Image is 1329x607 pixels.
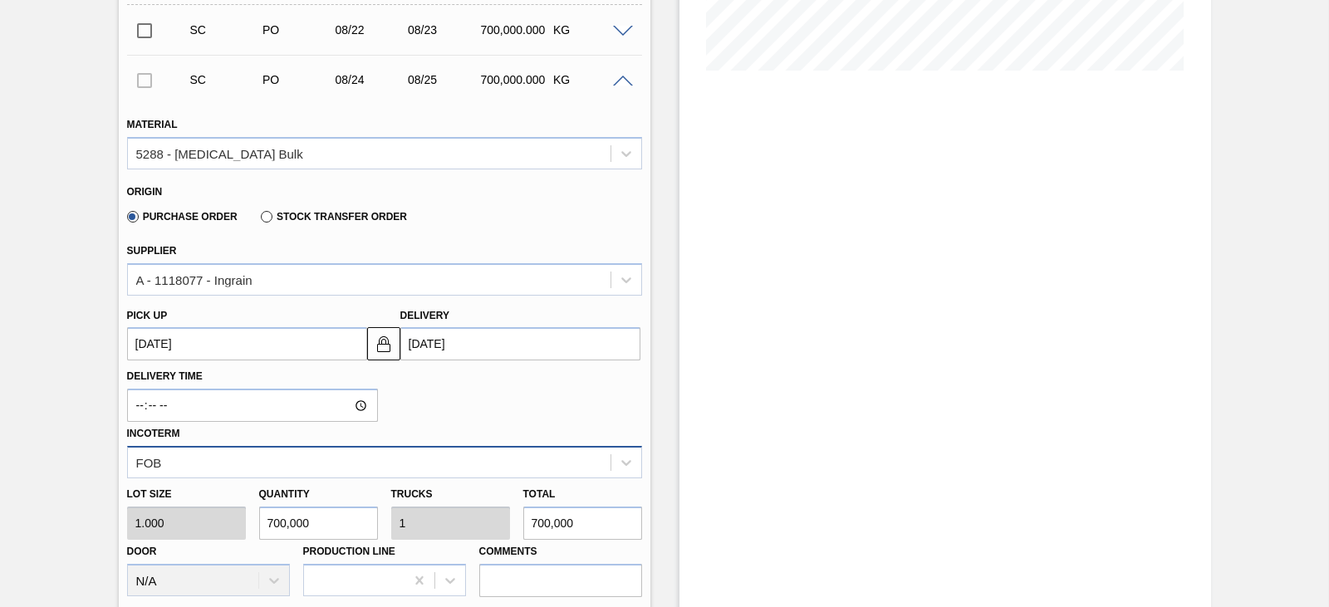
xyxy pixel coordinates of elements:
div: 700,000.000 [477,73,557,86]
label: Supplier [127,245,177,257]
div: 08/24/2025 [331,73,411,86]
img: locked [374,334,394,354]
div: FOB [136,455,162,469]
label: Pick up [127,310,168,321]
button: locked [367,327,400,360]
div: 08/25/2025 [404,73,483,86]
label: Production Line [303,546,395,557]
div: 08/23/2025 [404,23,483,37]
div: 5288 - [MEDICAL_DATA] Bulk [136,146,303,160]
label: Origin [127,186,163,198]
input: mm/dd/yyyy [127,327,367,360]
div: KG [549,23,629,37]
label: Total [523,488,556,500]
label: Delivery Time [127,365,378,389]
label: Quantity [259,488,310,500]
div: Suggestion Created [186,73,266,86]
div: KG [549,73,629,86]
label: Comments [479,540,642,564]
input: mm/dd/yyyy [400,327,640,360]
div: 700,000.000 [477,23,557,37]
div: A - 1118077 - Ingrain [136,272,253,286]
label: Incoterm [127,428,180,439]
label: Purchase Order [127,211,238,223]
div: Purchase order [258,73,338,86]
label: Material [127,119,178,130]
label: Stock Transfer Order [261,211,407,223]
div: Suggestion Created [186,23,266,37]
label: Lot size [127,482,246,507]
label: Trucks [391,488,433,500]
div: Purchase order [258,23,338,37]
label: Delivery [400,310,450,321]
div: 08/22/2025 [331,23,411,37]
label: Door [127,546,157,557]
